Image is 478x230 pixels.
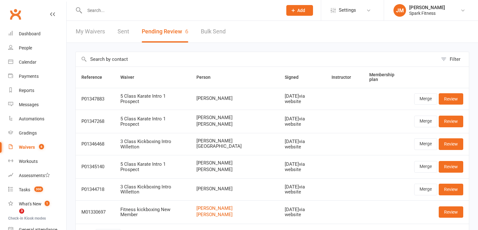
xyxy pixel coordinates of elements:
button: Signed [285,73,305,81]
div: Calendar [19,60,36,65]
iframe: Intercom live chat [6,209,21,224]
div: Automations [19,116,44,121]
span: Waiver [120,75,141,80]
div: 3 Class Kickboxing Intro Willetton [120,139,185,149]
span: [PERSON_NAME] [196,115,273,120]
span: Reference [81,75,109,80]
input: Search by contact [76,52,438,66]
a: What's New1 [8,197,66,211]
a: Merge [414,161,437,172]
a: Clubworx [8,6,23,22]
div: Filter [450,55,460,63]
div: Messages [19,102,39,107]
div: 5 Class Karate Intro 1 Prospect [120,116,185,127]
a: Review [439,184,463,195]
a: [PERSON_NAME] [196,206,273,211]
a: Reports [8,83,66,98]
a: Review [439,116,463,127]
div: Tasks [19,187,30,192]
a: Dashboard [8,27,66,41]
div: 3 Class Kickboxing Intro Willetton [120,184,185,195]
div: [PERSON_NAME] [409,5,445,10]
span: [PERSON_NAME] [196,160,273,166]
a: Payments [8,69,66,83]
span: Person [196,75,217,80]
a: Review [439,138,463,150]
div: [DATE] via website [285,94,320,104]
a: Merge [414,184,437,195]
a: Workouts [8,154,66,169]
div: Gradings [19,130,37,135]
a: Review [439,206,463,218]
span: 6 [185,28,188,35]
div: [DATE] via website [285,139,320,149]
div: P01345140 [81,164,109,170]
span: [PERSON_NAME] [196,186,273,192]
span: 6 [39,144,44,149]
div: Reports [19,88,34,93]
a: Merge [414,116,437,127]
a: Calendar [8,55,66,69]
div: [DATE] via website [285,162,320,172]
div: P01346468 [81,141,109,147]
button: Add [286,5,313,16]
a: Review [439,93,463,105]
div: People [19,45,32,50]
span: [PERSON_NAME] [196,122,273,127]
span: Instructor [332,75,358,80]
a: My Waivers [76,21,105,43]
div: P01344718 [81,187,109,192]
th: Membership plan [364,67,409,88]
a: Gradings [8,126,66,140]
a: Merge [414,93,437,105]
button: Person [196,73,217,81]
a: Assessments [8,169,66,183]
button: Reference [81,73,109,81]
a: Review [439,161,463,172]
input: Search... [83,6,278,15]
div: [DATE] via website [285,207,320,217]
button: Instructor [332,73,358,81]
div: [DATE] via website [285,184,320,195]
a: Tasks 300 [8,183,66,197]
div: 5 Class Karate Intro 1 Prospect [120,162,185,172]
a: Automations [8,112,66,126]
span: [PERSON_NAME][GEOGRAPHIC_DATA] [196,138,273,149]
div: Payments [19,74,39,79]
div: P01347268 [81,119,109,124]
span: 3 [19,209,24,214]
div: Dashboard [19,31,41,36]
button: Filter [438,52,469,66]
div: Spark Fitness [409,10,445,16]
div: M01330697 [81,210,109,215]
a: Sent [118,21,129,43]
a: Waivers 6 [8,140,66,154]
div: Assessments [19,173,50,178]
div: Waivers [19,145,35,150]
span: 1 [45,201,50,206]
span: Settings [339,3,356,17]
div: P01347883 [81,96,109,102]
span: Signed [285,75,305,80]
span: [PERSON_NAME] [196,167,273,172]
button: Waiver [120,73,141,81]
div: Fitness kickboxing New Member [120,207,185,217]
a: Bulk Send [201,21,226,43]
span: Add [297,8,305,13]
div: 5 Class Karate Intro 1 Prospect [120,94,185,104]
span: [PERSON_NAME] [196,96,273,101]
div: Workouts [19,159,38,164]
button: Pending Review6 [142,21,188,43]
a: Messages [8,98,66,112]
a: People [8,41,66,55]
a: Merge [414,138,437,150]
span: 300 [34,187,43,192]
div: What's New [19,201,41,206]
div: JM [393,4,406,17]
a: [PERSON_NAME] [196,212,273,217]
div: [DATE] via website [285,116,320,127]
